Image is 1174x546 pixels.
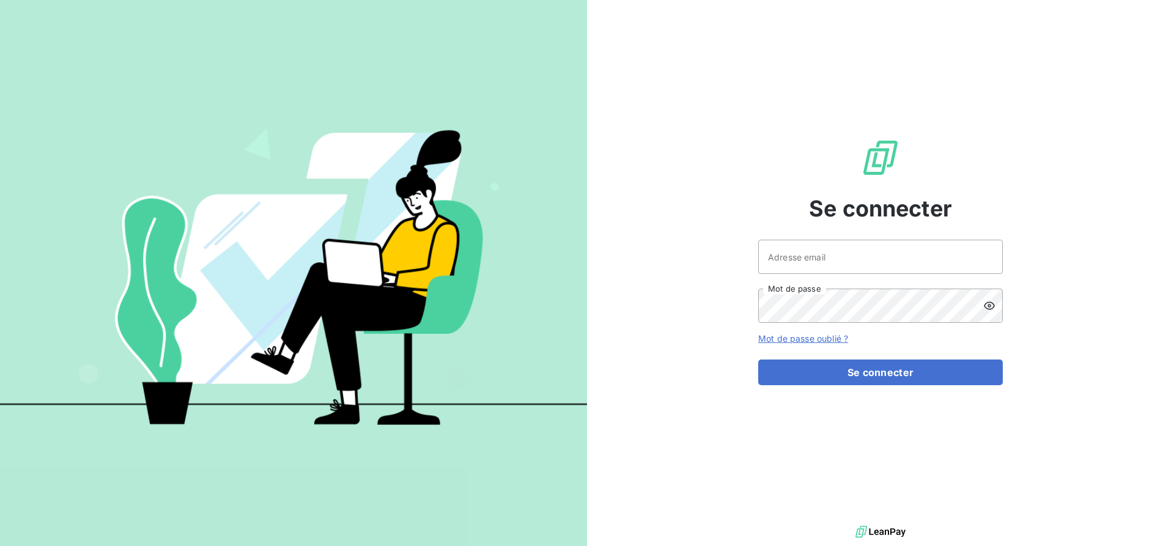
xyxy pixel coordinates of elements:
img: Logo LeanPay [861,138,900,177]
a: Mot de passe oublié ? [758,333,848,344]
span: Se connecter [809,192,952,225]
button: Se connecter [758,360,1003,385]
img: logo [855,523,906,541]
input: placeholder [758,240,1003,274]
